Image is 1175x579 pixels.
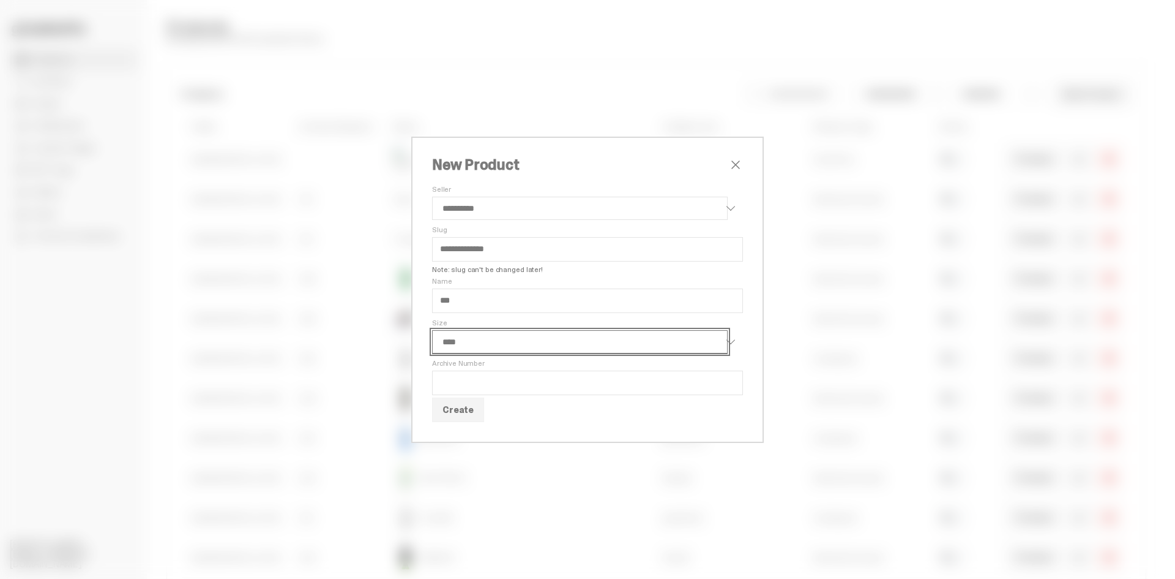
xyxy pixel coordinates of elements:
[432,358,743,368] span: Archive Number
[432,330,728,354] select: Size
[432,289,743,313] input: Name
[432,371,743,395] input: Archive Number
[728,157,743,172] button: close
[432,398,484,422] button: Create
[432,265,543,274] span: Note: slug can't be changed later!
[432,157,728,172] h2: New Product
[432,318,743,328] span: Size
[432,184,743,194] span: Seller
[432,237,743,262] input: Slug
[432,225,743,235] span: Slug
[432,197,728,220] select: Seller
[432,276,743,286] span: Name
